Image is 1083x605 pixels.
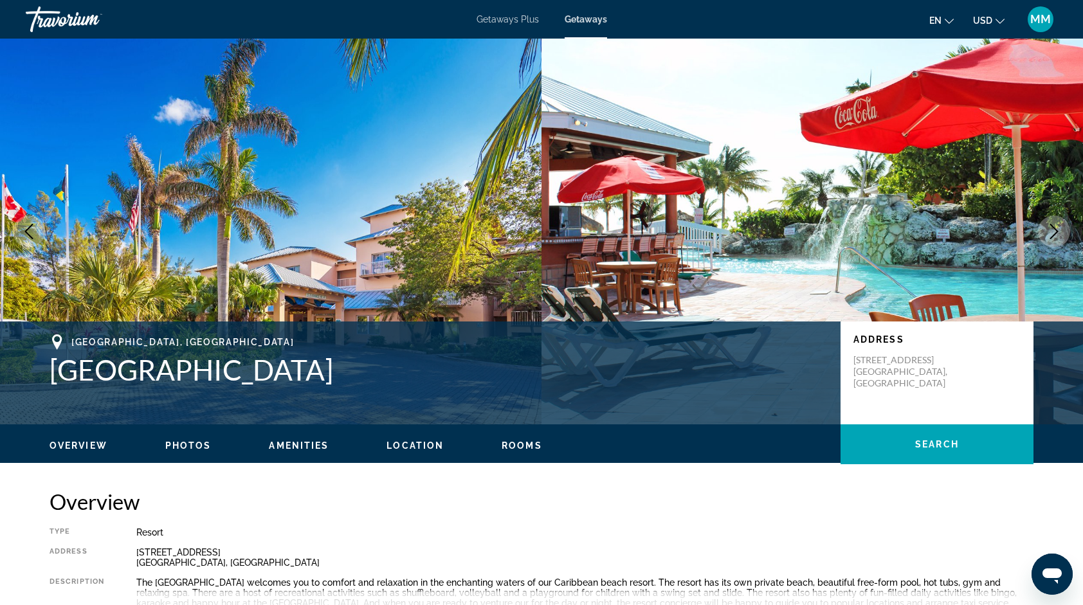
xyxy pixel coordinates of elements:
button: Location [387,440,444,451]
span: Search [915,439,959,449]
div: Resort [136,527,1033,537]
a: Travorium [26,3,154,36]
button: Overview [50,440,107,451]
span: en [929,15,942,26]
button: Rooms [502,440,542,451]
h2: Overview [50,489,1033,514]
a: Getaways [565,14,607,24]
button: Change currency [973,11,1005,30]
iframe: Button to launch messaging window [1032,554,1073,595]
span: MM [1030,13,1051,26]
a: Getaways Plus [477,14,539,24]
p: [STREET_ADDRESS] [GEOGRAPHIC_DATA], [GEOGRAPHIC_DATA] [853,354,956,389]
span: USD [973,15,992,26]
button: Change language [929,11,954,30]
p: Address [853,334,1021,345]
button: Next image [1038,215,1070,248]
h1: [GEOGRAPHIC_DATA] [50,353,828,386]
button: Previous image [13,215,45,248]
button: Photos [165,440,212,451]
div: Address [50,547,104,568]
button: User Menu [1024,6,1057,33]
button: Amenities [269,440,329,451]
span: [GEOGRAPHIC_DATA], [GEOGRAPHIC_DATA] [71,337,294,347]
div: [STREET_ADDRESS] [GEOGRAPHIC_DATA], [GEOGRAPHIC_DATA] [136,547,1033,568]
div: Type [50,527,104,537]
button: Search [841,424,1033,464]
